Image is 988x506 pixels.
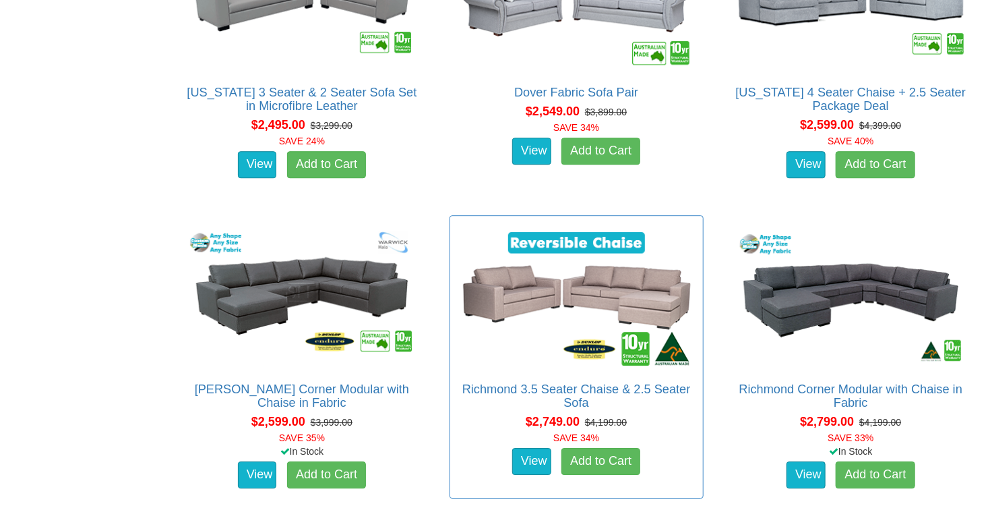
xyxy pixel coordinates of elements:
[251,415,305,428] span: $2,599.00
[182,223,421,369] img: Morton Corner Modular with Chaise in Fabric
[187,86,416,113] a: [US_STATE] 3 Seater & 2 Seater Sofa Set in Microfibre Leather
[279,432,325,443] font: SAVE 35%
[172,445,431,458] div: In Stock
[721,445,981,458] div: In Stock
[287,151,366,178] a: Add to Cart
[195,383,409,410] a: [PERSON_NAME] Corner Modular with Chaise in Fabric
[859,120,901,131] del: $4,399.00
[251,118,305,132] span: $2,495.00
[311,417,352,428] del: $3,999.00
[561,448,640,475] a: Add to Cart
[836,151,915,178] a: Add to Cart
[512,448,551,475] a: View
[526,105,580,118] span: $2,549.00
[859,417,901,428] del: $4,199.00
[828,432,873,443] font: SAVE 33%
[828,136,873,146] font: SAVE 40%
[512,138,551,165] a: View
[731,223,970,369] img: Richmond Corner Modular with Chaise in Fabric
[553,122,599,133] font: SAVE 34%
[561,138,640,165] a: Add to Cart
[739,383,963,410] a: Richmond Corner Modular with Chaise in Fabric
[238,151,277,178] a: View
[514,86,638,99] a: Dover Fabric Sofa Pair
[462,383,691,410] a: Richmond 3.5 Seater Chaise & 2.5 Seater Sofa
[553,432,599,443] font: SAVE 34%
[585,107,627,117] del: $3,899.00
[238,461,277,488] a: View
[279,136,325,146] font: SAVE 24%
[736,86,966,113] a: [US_STATE] 4 Seater Chaise + 2.5 Seater Package Deal
[786,151,826,178] a: View
[800,415,854,428] span: $2,799.00
[457,223,696,369] img: Richmond 3.5 Seater Chaise & 2.5 Seater Sofa
[311,120,352,131] del: $3,299.00
[526,415,580,428] span: $2,749.00
[836,461,915,488] a: Add to Cart
[287,461,366,488] a: Add to Cart
[786,461,826,488] a: View
[800,118,854,132] span: $2,599.00
[585,417,627,428] del: $4,199.00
